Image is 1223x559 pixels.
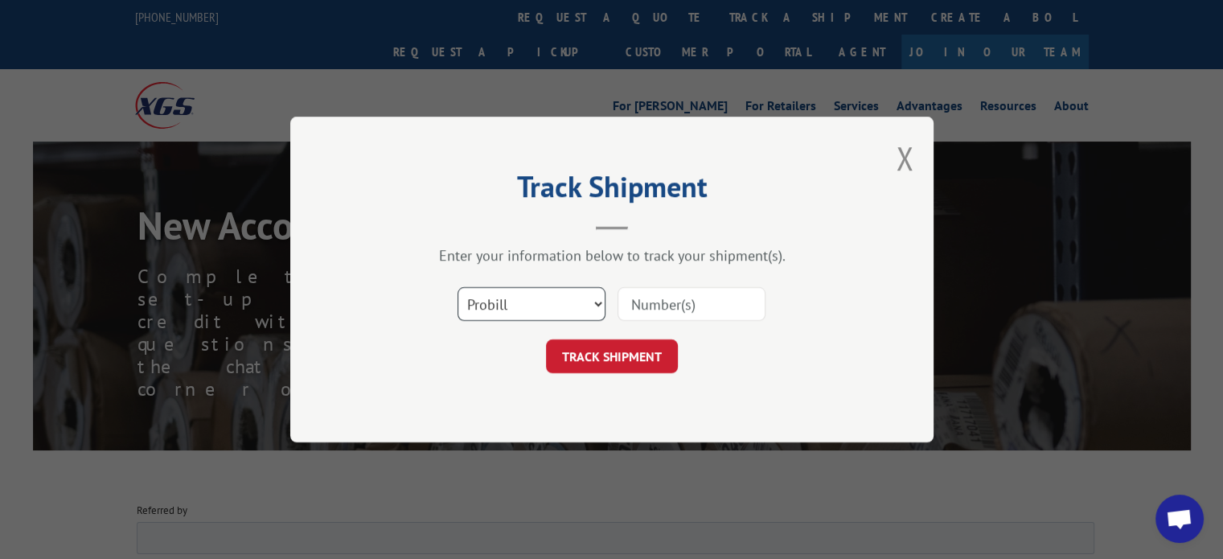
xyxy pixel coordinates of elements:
div: Enter your information below to track your shipment(s). [371,246,853,265]
input: Number(s) [618,287,765,321]
span: Primary Contact Last Name [482,259,600,273]
button: Close modal [896,137,913,179]
span: Who do you report to within your company? [482,325,674,339]
span: DBA [482,193,503,207]
button: TRACK SHIPMENT [546,339,678,373]
span: Primary Contact Email [482,391,578,405]
div: Open chat [1155,495,1204,543]
h2: Track Shipment [371,175,853,206]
